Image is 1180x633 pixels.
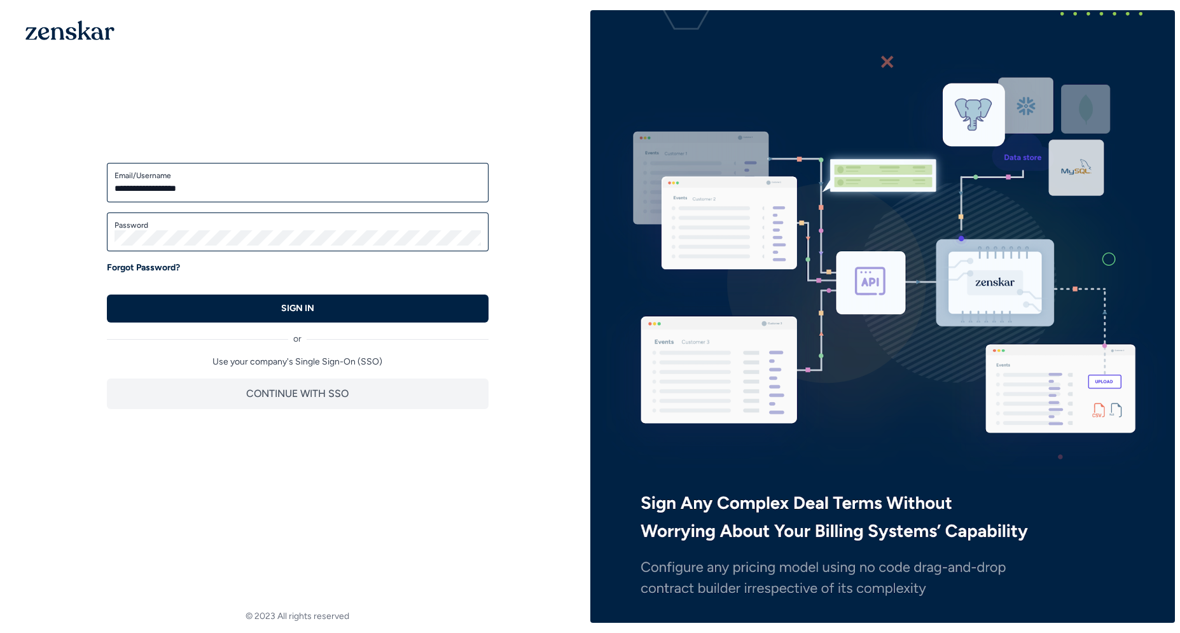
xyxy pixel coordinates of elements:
[115,220,481,230] label: Password
[107,261,180,274] a: Forgot Password?
[281,302,314,315] p: SIGN IN
[107,295,489,323] button: SIGN IN
[107,356,489,368] p: Use your company's Single Sign-On (SSO)
[5,610,590,623] footer: © 2023 All rights reserved
[107,323,489,345] div: or
[107,379,489,409] button: CONTINUE WITH SSO
[25,20,115,40] img: 1OGAJ2xQqyY4LXKgY66KYq0eOWRCkrZdAb3gUhuVAqdWPZE9SRJmCz+oDMSn4zDLXe31Ii730ItAGKgCKgCCgCikA4Av8PJUP...
[115,170,481,181] label: Email/Username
